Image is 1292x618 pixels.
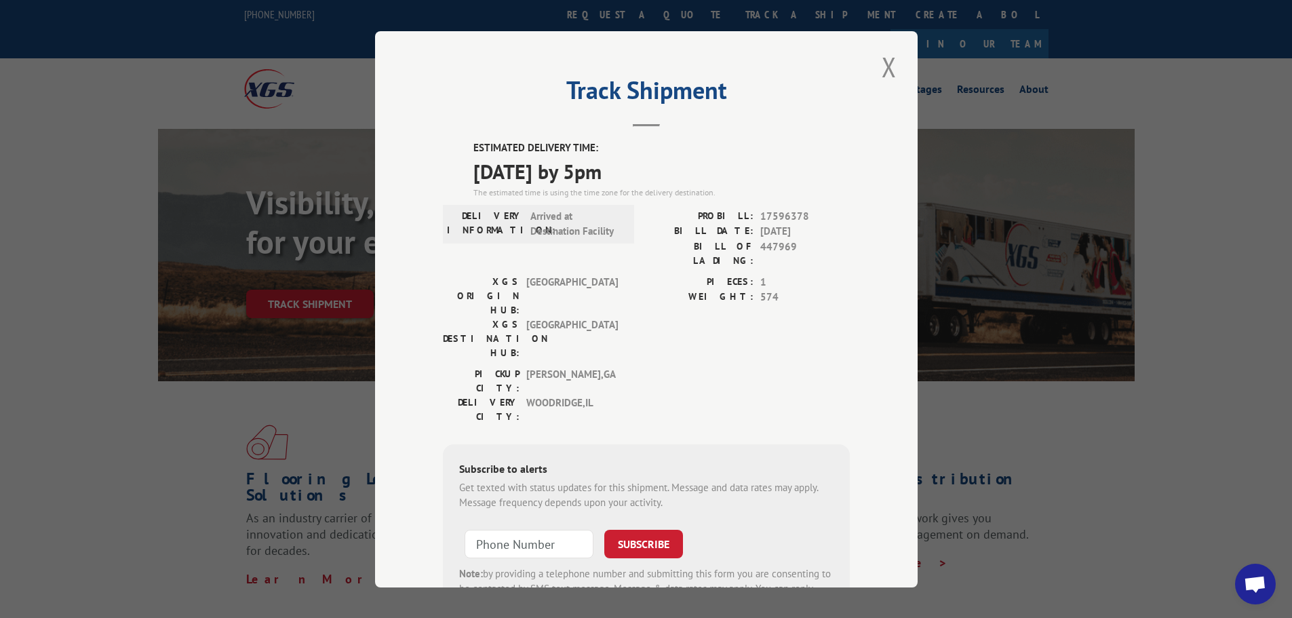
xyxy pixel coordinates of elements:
[760,239,850,267] span: 447969
[646,274,753,290] label: PIECES:
[760,290,850,305] span: 574
[459,566,834,612] div: by providing a telephone number and submitting this form you are consenting to be contacted by SM...
[646,208,753,224] label: PROBILL:
[526,395,618,423] span: WOODRIDGE , IL
[878,48,901,85] button: Close modal
[760,224,850,239] span: [DATE]
[443,274,520,317] label: XGS ORIGIN HUB:
[443,366,520,395] label: PICKUP CITY:
[760,274,850,290] span: 1
[646,239,753,267] label: BILL OF LADING:
[459,480,834,510] div: Get texted with status updates for this shipment. Message and data rates may apply. Message frequ...
[646,224,753,239] label: BILL DATE:
[473,155,850,186] span: [DATE] by 5pm
[1235,564,1276,604] a: Open chat
[526,366,618,395] span: [PERSON_NAME] , GA
[465,529,593,558] input: Phone Number
[443,317,520,360] label: XGS DESTINATION HUB:
[526,274,618,317] span: [GEOGRAPHIC_DATA]
[459,566,483,579] strong: Note:
[443,395,520,423] label: DELIVERY CITY:
[530,208,622,239] span: Arrived at Destination Facility
[526,317,618,360] span: [GEOGRAPHIC_DATA]
[604,529,683,558] button: SUBSCRIBE
[473,186,850,198] div: The estimated time is using the time zone for the delivery destination.
[646,290,753,305] label: WEIGHT:
[443,81,850,107] h2: Track Shipment
[459,460,834,480] div: Subscribe to alerts
[473,140,850,156] label: ESTIMATED DELIVERY TIME:
[447,208,524,239] label: DELIVERY INFORMATION:
[760,208,850,224] span: 17596378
